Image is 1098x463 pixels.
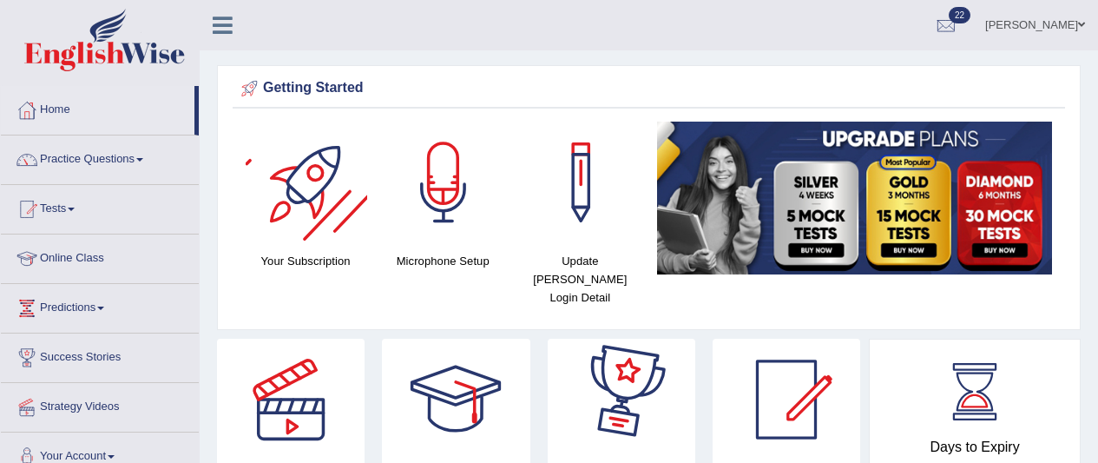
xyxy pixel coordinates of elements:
[520,252,640,307] h4: Update [PERSON_NAME] Login Detail
[246,252,365,270] h4: Your Subscription
[1,136,199,179] a: Practice Questions
[1,86,194,129] a: Home
[383,252,503,270] h4: Microphone Setup
[1,383,199,427] a: Strategy Videos
[889,440,1061,455] h4: Days to Expiry
[949,7,970,23] span: 22
[1,334,199,377] a: Success Stories
[237,76,1061,102] div: Getting Started
[1,284,199,327] a: Predictions
[657,122,1052,274] img: small5.jpg
[1,235,199,278] a: Online Class
[1,185,199,228] a: Tests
